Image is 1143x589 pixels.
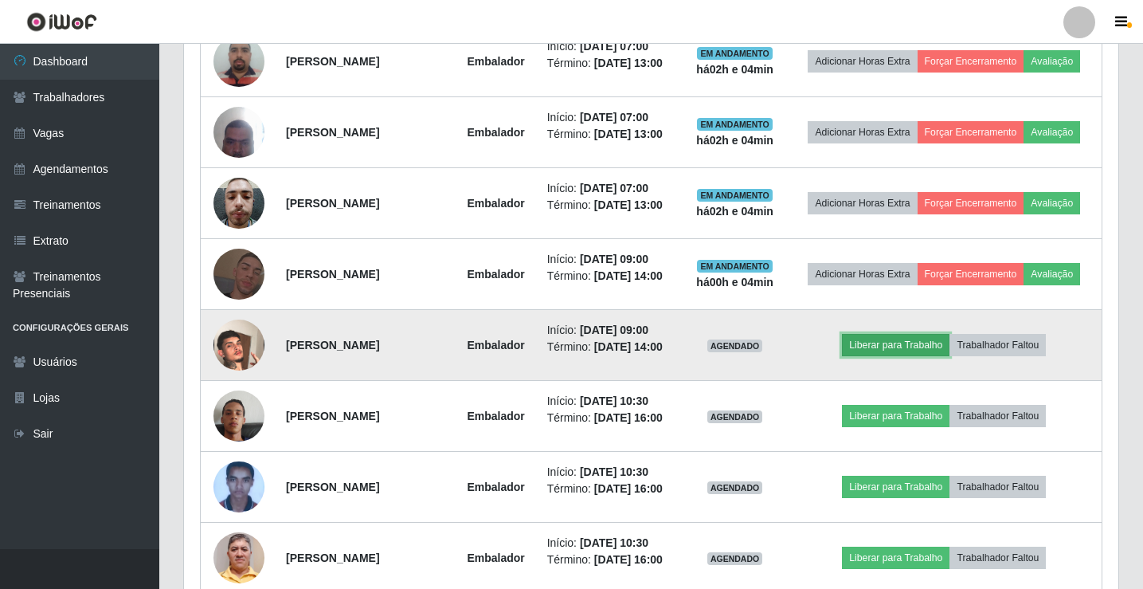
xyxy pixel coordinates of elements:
[842,334,949,356] button: Liberar para Trabalho
[842,476,949,498] button: Liberar para Trabalho
[580,182,648,194] time: [DATE] 07:00
[1024,192,1080,214] button: Avaliação
[547,322,674,339] li: Início:
[213,454,264,520] img: 1673386012464.jpeg
[594,269,663,282] time: [DATE] 14:00
[707,552,763,565] span: AGENDADO
[1024,121,1080,143] button: Avaliação
[467,410,524,422] strong: Embalador
[594,340,663,353] time: [DATE] 14:00
[842,405,949,427] button: Liberar para Trabalho
[547,251,674,268] li: Início:
[286,410,379,422] strong: [PERSON_NAME]
[547,535,674,552] li: Início:
[286,552,379,564] strong: [PERSON_NAME]
[808,192,917,214] button: Adicionar Horas Extra
[467,126,524,139] strong: Embalador
[547,55,674,72] li: Término:
[580,253,648,265] time: [DATE] 09:00
[547,38,674,55] li: Início:
[918,50,1024,73] button: Forçar Encerramento
[547,126,674,143] li: Término:
[808,263,917,285] button: Adicionar Horas Extra
[918,121,1024,143] button: Forçar Encerramento
[547,552,674,568] li: Término:
[580,465,648,478] time: [DATE] 10:30
[949,405,1046,427] button: Trabalhador Faltou
[547,197,674,214] li: Término:
[467,339,524,351] strong: Embalador
[696,63,773,76] strong: há 02 h e 04 min
[547,393,674,410] li: Início:
[467,55,524,68] strong: Embalador
[696,205,773,218] strong: há 02 h e 04 min
[594,482,663,495] time: [DATE] 16:00
[467,552,524,564] strong: Embalador
[580,536,648,549] time: [DATE] 10:30
[1024,50,1080,73] button: Avaliação
[286,126,379,139] strong: [PERSON_NAME]
[286,197,379,210] strong: [PERSON_NAME]
[697,47,773,60] span: EM ANDAMENTO
[213,371,264,461] img: 1672423155004.jpeg
[467,268,524,281] strong: Embalador
[580,324,648,336] time: [DATE] 09:00
[594,128,663,140] time: [DATE] 13:00
[697,260,773,273] span: EM ANDAMENTO
[1024,263,1080,285] button: Avaliação
[213,229,264,320] img: 1690769088770.jpeg
[547,481,674,497] li: Término:
[808,121,917,143] button: Adicionar Horas Extra
[594,411,663,424] time: [DATE] 16:00
[213,300,264,391] img: 1726002463138.jpeg
[580,395,648,407] time: [DATE] 10:30
[842,547,949,569] button: Liberar para Trabalho
[707,481,763,494] span: AGENDADO
[580,40,648,53] time: [DATE] 07:00
[26,12,97,32] img: CoreUI Logo
[594,553,663,566] time: [DATE] 16:00
[547,339,674,355] li: Término:
[213,169,264,237] img: 1742686144384.jpeg
[707,340,763,352] span: AGENDADO
[213,27,264,95] img: 1686264689334.jpeg
[594,57,663,69] time: [DATE] 13:00
[697,189,773,202] span: EM ANDAMENTO
[696,276,773,289] strong: há 00 h e 04 min
[286,55,379,68] strong: [PERSON_NAME]
[808,50,917,73] button: Adicionar Horas Extra
[547,268,674,285] li: Término:
[707,410,763,423] span: AGENDADO
[949,334,1046,356] button: Trabalhador Faltou
[286,339,379,351] strong: [PERSON_NAME]
[547,109,674,126] li: Início:
[286,481,379,493] strong: [PERSON_NAME]
[547,464,674,481] li: Início:
[696,134,773,147] strong: há 02 h e 04 min
[949,547,1046,569] button: Trabalhador Faltou
[467,481,524,493] strong: Embalador
[697,118,773,131] span: EM ANDAMENTO
[580,111,648,124] time: [DATE] 07:00
[547,180,674,197] li: Início:
[286,268,379,281] strong: [PERSON_NAME]
[918,263,1024,285] button: Forçar Encerramento
[467,197,524,210] strong: Embalador
[949,476,1046,498] button: Trabalhador Faltou
[918,192,1024,214] button: Forçar Encerramento
[213,98,264,166] img: 1722619557508.jpeg
[547,410,674,426] li: Término:
[594,198,663,211] time: [DATE] 13:00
